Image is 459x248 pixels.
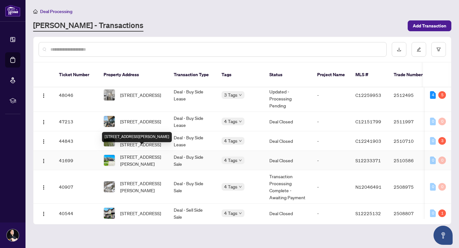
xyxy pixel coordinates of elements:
td: 44843 [54,131,98,151]
span: C12241903 [355,138,381,144]
td: Deal - Buy Side Sale [169,151,216,170]
span: [STREET_ADDRESS] [120,210,161,217]
td: - [312,170,350,204]
td: 2511997 [389,112,433,131]
span: 4 Tags [224,183,237,190]
td: Deal - Buy Side Lease [169,131,216,151]
button: Logo [39,182,49,192]
span: [STREET_ADDRESS] [120,118,161,125]
span: 4 Tags [224,209,237,217]
img: Logo [41,139,46,144]
td: - [312,204,350,223]
div: 0 [438,157,446,164]
th: Status [264,62,312,87]
td: 2508807 [389,204,433,223]
img: logo [5,5,20,17]
img: Profile Icon [7,229,19,241]
button: Logo [39,136,49,146]
button: Add Transaction [408,20,451,31]
a: [PERSON_NAME] - Transactions [33,20,143,32]
th: Property Address [98,62,169,87]
th: Project Name [312,62,350,87]
span: down [239,93,242,97]
td: 48046 [54,78,98,112]
td: 40544 [54,204,98,223]
td: Deal - Buy Side Lease [169,112,216,131]
td: 2510710 [389,131,433,151]
span: [STREET_ADDRESS][PERSON_NAME] [120,180,164,194]
span: C12151799 [355,119,381,124]
div: 5 [438,91,446,99]
td: 2512495 [389,78,433,112]
div: 0 [438,118,446,125]
span: [STREET_ADDRESS] [120,91,161,98]
img: thumbnail-img [104,155,115,166]
button: Logo [39,90,49,100]
button: Logo [39,116,49,127]
img: Logo [41,158,46,164]
td: 47213 [54,112,98,131]
button: download [392,42,406,57]
span: 4 Tags [224,157,237,164]
td: Deal - Buy Side Lease [169,78,216,112]
img: Logo [41,185,46,190]
span: 3 Tags [224,91,237,98]
div: 4 [430,91,436,99]
td: 40907 [54,170,98,204]
td: 2508975 [389,170,433,204]
th: Tags [216,62,264,87]
span: Deal Processing [40,9,72,14]
button: filter [431,42,446,57]
td: Deal Closed [264,204,312,223]
img: Logo [41,93,46,98]
div: 0 [430,137,436,145]
button: Logo [39,155,49,165]
span: [STREET_ADDRESS][PERSON_NAME] [120,153,164,167]
span: edit [417,47,421,52]
span: down [239,212,242,215]
img: Logo [41,120,46,125]
div: 0 [438,183,446,191]
img: Logo [41,211,46,216]
td: - [312,151,350,170]
td: - [312,78,350,112]
span: home [33,9,38,14]
img: thumbnail-img [104,90,115,100]
td: - [312,131,350,151]
td: Deal - Buy Side Sale [169,170,216,204]
td: - [312,112,350,131]
img: thumbnail-img [104,181,115,192]
span: Add Transaction [413,21,446,31]
td: Transaction Processing Complete - Awaiting Payment [264,170,312,204]
div: 0 [430,183,436,191]
span: C12259953 [355,92,381,98]
span: filter [436,47,441,52]
button: Logo [39,208,49,218]
td: Information Updated - Processing Pending [264,78,312,112]
th: Ticket Number [54,62,98,87]
div: 0 [430,118,436,125]
td: 41699 [54,151,98,170]
div: 0 [430,157,436,164]
th: Transaction Type [169,62,216,87]
span: down [239,139,242,142]
td: Deal Closed [264,131,312,151]
td: Deal Closed [264,151,312,170]
div: 1 [438,209,446,217]
span: down [239,120,242,123]
span: download [397,47,401,52]
span: S12233371 [355,157,381,163]
td: Deal Closed [264,112,312,131]
th: Trade Number [389,62,433,87]
span: S12225132 [355,210,381,216]
div: [STREET_ADDRESS][PERSON_NAME] [102,132,172,142]
td: Deal - Sell Side Sale [169,204,216,223]
span: down [239,159,242,162]
img: thumbnail-img [104,116,115,127]
th: MLS # [350,62,389,87]
button: edit [412,42,426,57]
span: 4 Tags [224,137,237,144]
span: down [239,185,242,188]
div: 3 [438,137,446,145]
button: Open asap [433,226,453,245]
